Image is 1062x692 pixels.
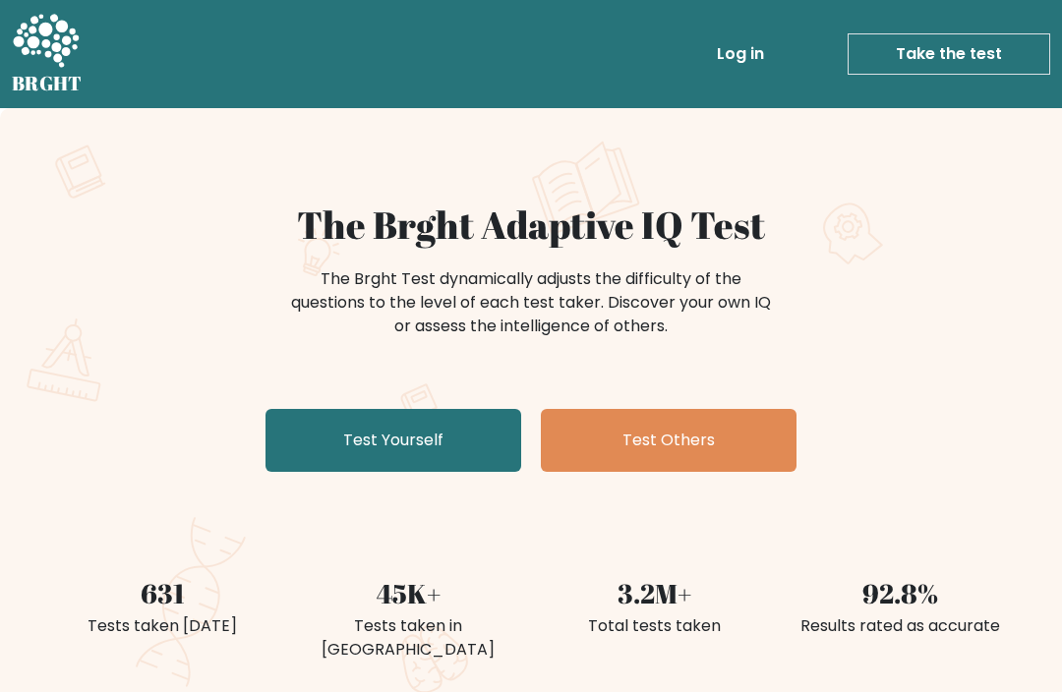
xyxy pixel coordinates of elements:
[51,574,273,614] div: 631
[848,33,1050,75] a: Take the test
[51,614,273,638] div: Tests taken [DATE]
[285,267,777,338] div: The Brght Test dynamically adjusts the difficulty of the questions to the level of each test take...
[543,574,765,614] div: 3.2M+
[297,574,519,614] div: 45K+
[543,614,765,638] div: Total tests taken
[297,614,519,662] div: Tests taken in [GEOGRAPHIC_DATA]
[12,8,83,100] a: BRGHT
[789,574,1011,614] div: 92.8%
[541,409,796,472] a: Test Others
[789,614,1011,638] div: Results rated as accurate
[12,72,83,95] h5: BRGHT
[709,34,772,74] a: Log in
[265,409,521,472] a: Test Yourself
[51,202,1011,248] h1: The Brght Adaptive IQ Test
